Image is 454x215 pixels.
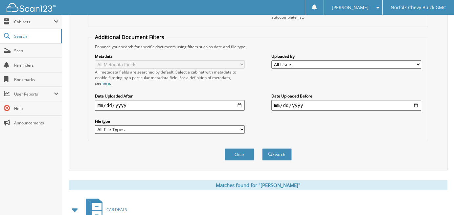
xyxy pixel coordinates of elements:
[391,6,446,10] span: Norfolk Chevy Buick GMC
[7,3,56,12] img: scan123-logo-white.svg
[271,100,421,111] input: end
[95,93,245,99] label: Date Uploaded After
[14,62,58,68] span: Reminders
[332,6,369,10] span: [PERSON_NAME]
[14,33,57,39] span: Search
[225,148,254,161] button: Clear
[92,33,168,41] legend: Additional Document Filters
[95,54,245,59] label: Metadata
[95,100,245,111] input: start
[421,183,454,215] iframe: Chat Widget
[14,48,58,54] span: Scan
[102,80,110,86] a: here
[92,44,425,50] div: Enhance your search for specific documents using filters such as date and file type.
[14,120,58,126] span: Announcements
[95,118,245,124] label: File type
[69,180,447,190] div: Matches found for "[PERSON_NAME]"
[262,148,292,161] button: Search
[14,106,58,111] span: Help
[14,77,58,82] span: Bookmarks
[271,93,421,99] label: Date Uploaded Before
[95,69,245,86] div: All metadata fields are searched by default. Select a cabinet with metadata to enable filtering b...
[106,207,127,212] span: CAR DEALS
[14,91,54,97] span: User Reports
[14,19,54,25] span: Cabinets
[271,54,421,59] label: Uploaded By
